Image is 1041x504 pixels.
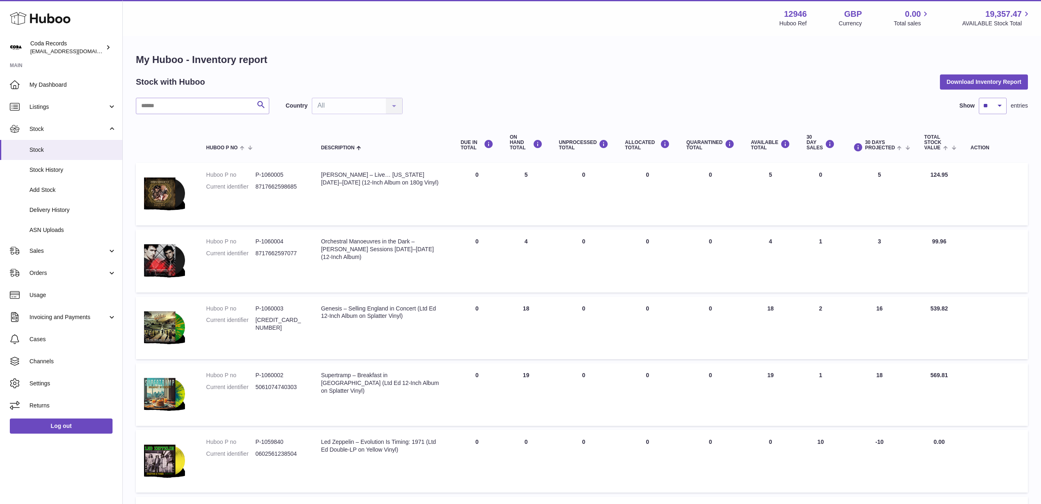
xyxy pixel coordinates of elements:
[709,439,712,445] span: 0
[453,297,502,359] td: 0
[453,363,502,426] td: 0
[321,371,444,395] div: Supertramp – Breakfast in [GEOGRAPHIC_DATA] (Ltd Ed 12-Inch Album on Splatter Vinyl)
[780,20,807,27] div: Huboo Ref
[136,53,1028,66] h1: My Huboo - Inventory report
[29,291,116,299] span: Usage
[29,186,116,194] span: Add Stock
[321,145,354,151] span: Description
[559,139,609,151] div: UNPROCESSED Total
[206,305,255,313] dt: Huboo P no
[743,430,798,493] td: 0
[29,166,116,174] span: Stock History
[931,305,948,312] span: 539.82
[321,238,444,261] div: Orchestral Manoeuvres in the Dark – [PERSON_NAME] Sessions [DATE]–[DATE] (12-Inch Album)
[502,163,551,225] td: 5
[962,9,1031,27] a: 19,357.47 AVAILABLE Stock Total
[502,430,551,493] td: 0
[931,372,948,378] span: 569.81
[625,139,670,151] div: ALLOCATED Total
[255,305,304,313] dd: P-1060003
[807,135,835,151] div: 30 DAY SALES
[1011,102,1028,110] span: entries
[843,229,916,292] td: 3
[29,380,116,387] span: Settings
[894,9,930,27] a: 0.00 Total sales
[453,430,502,493] td: 0
[931,171,948,178] span: 124.95
[255,450,304,458] dd: 0602561238504
[29,269,108,277] span: Orders
[29,313,108,321] span: Invoicing and Payments
[843,163,916,225] td: 5
[934,439,945,445] span: 0.00
[321,305,444,320] div: Genesis – Selling England in Concert (Ltd Ed 12-Inch Album on Splatter Vinyl)
[30,48,120,54] span: [EMAIL_ADDRESS][DOMAIN_NAME]
[617,363,678,426] td: 0
[960,102,975,110] label: Show
[743,297,798,359] td: 18
[29,103,108,111] span: Listings
[743,229,798,292] td: 4
[29,206,116,214] span: Delivery History
[985,9,1022,20] span: 19,357.47
[144,305,185,349] img: product image
[798,297,843,359] td: 2
[144,438,185,482] img: product image
[255,438,304,446] dd: P-1059840
[843,430,916,493] td: -10
[844,9,862,20] strong: GBP
[798,229,843,292] td: 1
[709,171,712,178] span: 0
[551,363,617,426] td: 0
[510,135,543,151] div: ON HAND Total
[843,363,916,426] td: 18
[206,383,255,391] dt: Current identifier
[617,163,678,225] td: 0
[206,145,238,151] span: Huboo P no
[206,438,255,446] dt: Huboo P no
[784,9,807,20] strong: 12946
[962,20,1031,27] span: AVAILABLE Stock Total
[29,402,116,409] span: Returns
[453,229,502,292] td: 0
[686,139,735,151] div: QUARANTINED Total
[839,20,862,27] div: Currency
[144,171,185,215] img: product image
[617,430,678,493] td: 0
[743,363,798,426] td: 19
[453,163,502,225] td: 0
[136,76,205,88] h2: Stock with Huboo
[206,171,255,179] dt: Huboo P no
[798,430,843,493] td: 10
[255,238,304,245] dd: P-1060004
[751,139,790,151] div: AVAILABLE Total
[551,229,617,292] td: 0
[709,238,712,245] span: 0
[461,139,493,151] div: DUE IN TOTAL
[932,238,946,245] span: 99.96
[798,163,843,225] td: 0
[286,102,308,110] label: Country
[144,371,185,416] img: product image
[551,297,617,359] td: 0
[743,163,798,225] td: 5
[206,450,255,458] dt: Current identifier
[551,163,617,225] td: 0
[255,250,304,257] dd: 8717662597077
[255,171,304,179] dd: P-1060005
[29,125,108,133] span: Stock
[617,297,678,359] td: 0
[321,171,444,187] div: [PERSON_NAME] – Live… [US_STATE] [DATE]–[DATE] (12-Inch Album on 180g Vinyl)
[29,81,116,89] span: My Dashboard
[206,250,255,257] dt: Current identifier
[940,74,1028,89] button: Download Inventory Report
[502,363,551,426] td: 19
[255,183,304,191] dd: 8717662598685
[798,363,843,426] td: 1
[206,371,255,379] dt: Huboo P no
[144,238,185,282] img: product image
[502,229,551,292] td: 4
[10,418,113,433] a: Log out
[255,316,304,332] dd: [CREDIT_CARD_NUMBER]
[29,247,108,255] span: Sales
